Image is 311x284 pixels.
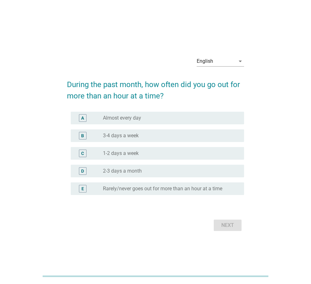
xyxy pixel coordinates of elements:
label: Rarely/never goes out for more than an hour at a time [103,186,222,192]
div: A [81,115,84,121]
h2: During the past month, how often did you go out for more than an hour at a time? [67,73,244,102]
div: E [81,186,84,192]
div: C [81,150,84,157]
label: Almost every day [103,115,141,121]
label: 2-3 days a month [103,168,142,174]
div: D [81,168,84,175]
div: English [197,58,213,64]
div: B [81,133,84,139]
label: 1-2 days a week [103,150,139,157]
i: arrow_drop_down [236,57,244,65]
label: 3-4 days a week [103,133,139,139]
